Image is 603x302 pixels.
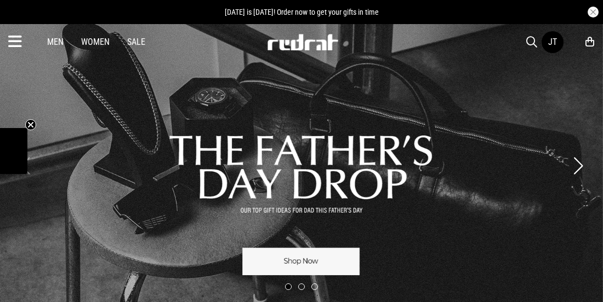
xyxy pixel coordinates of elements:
img: Redrat logo [266,34,339,50]
button: Close teaser [25,119,36,130]
a: Men [47,37,64,47]
a: Sale [127,37,145,47]
a: Women [81,37,110,47]
div: JT [548,37,557,47]
button: Next slide [571,154,585,178]
span: [DATE] is [DATE]! Order now to get your gifts in time [225,8,379,16]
